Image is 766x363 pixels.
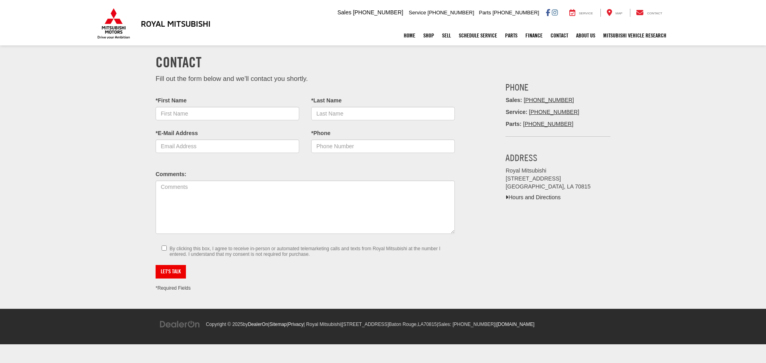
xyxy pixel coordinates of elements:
[156,265,186,279] button: Let's Talk
[428,10,474,16] span: [PHONE_NUMBER]
[160,321,200,327] a: DealerOn
[505,97,522,103] span: Sales:
[170,246,449,257] small: By clicking this box, I agree to receive in-person or automated telemarketing calls and texts fro...
[547,26,572,45] a: Contact
[492,10,539,16] span: [PHONE_NUMBER]
[311,97,342,105] label: *Last Name
[529,109,579,115] a: [PHONE_NUMBER]
[156,171,186,179] label: Comments:
[438,26,455,45] a: Sell
[288,322,304,327] a: Privacy
[501,26,521,45] a: Parts: Opens in a new tab
[342,322,389,327] span: [STREET_ADDRESS]
[495,322,534,327] span: |
[600,9,628,17] a: Map
[206,322,243,327] span: Copyright © 2025
[341,322,437,327] span: |
[96,8,132,39] img: Mitsubishi
[616,12,622,15] span: Map
[424,322,437,327] span: 70815
[353,9,403,16] span: [PHONE_NUMBER]
[599,26,670,45] a: Mitsubishi Vehicle Research
[505,194,561,200] a: Hours and Directions
[156,139,299,153] input: Email Address
[409,10,426,16] span: Service
[647,12,662,15] span: Contact
[438,322,451,327] span: Sales:
[523,121,573,127] a: [PHONE_NUMBER]
[437,322,496,327] span: |
[572,26,599,45] a: About Us
[141,19,211,28] h3: Royal Mitsubishi
[400,26,419,45] a: Home
[552,9,558,16] a: Instagram: Click to visit our Instagram page
[418,322,424,327] span: LA
[268,322,287,327] span: |
[156,285,191,291] small: *Required Fields
[269,322,287,327] a: Sitemap
[160,320,200,329] img: DealerOn
[497,322,535,327] a: [DOMAIN_NAME]
[419,26,438,45] a: Shop
[338,9,351,16] span: Sales
[455,26,501,45] a: Schedule Service: Opens in a new tab
[243,322,268,327] span: by
[505,82,610,92] h3: Phone
[311,107,455,120] input: Last Name
[156,107,299,120] input: First Name
[156,130,198,137] label: *E-Mail Address
[521,26,547,45] a: Finance
[287,322,304,327] span: |
[156,74,455,84] p: Fill out the form below and we'll contact you shortly.
[452,322,495,327] span: [PHONE_NUMBER]
[579,12,593,15] span: Service
[389,322,418,327] span: Baton Rouge,
[505,167,610,191] address: Royal Mitsubishi [STREET_ADDRESS] [GEOGRAPHIC_DATA], LA 70815
[524,97,574,103] a: [PHONE_NUMBER]
[156,97,187,105] label: *First Name
[630,9,668,17] a: Contact
[505,153,610,163] h3: Address
[546,9,550,16] a: Facebook: Click to visit our Facebook page
[304,322,341,327] span: | Royal Mitsubishi
[162,245,167,251] input: By clicking this box, I agree to receive in-person or automated telemarketing calls and texts fro...
[505,109,527,115] strong: Service:
[156,54,610,70] h1: Contact
[311,139,455,153] input: Phone Number
[479,10,491,16] span: Parts
[505,121,521,127] strong: Parts:
[563,9,599,17] a: Service
[248,322,268,327] a: DealerOn Home Page
[311,130,330,137] label: *Phone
